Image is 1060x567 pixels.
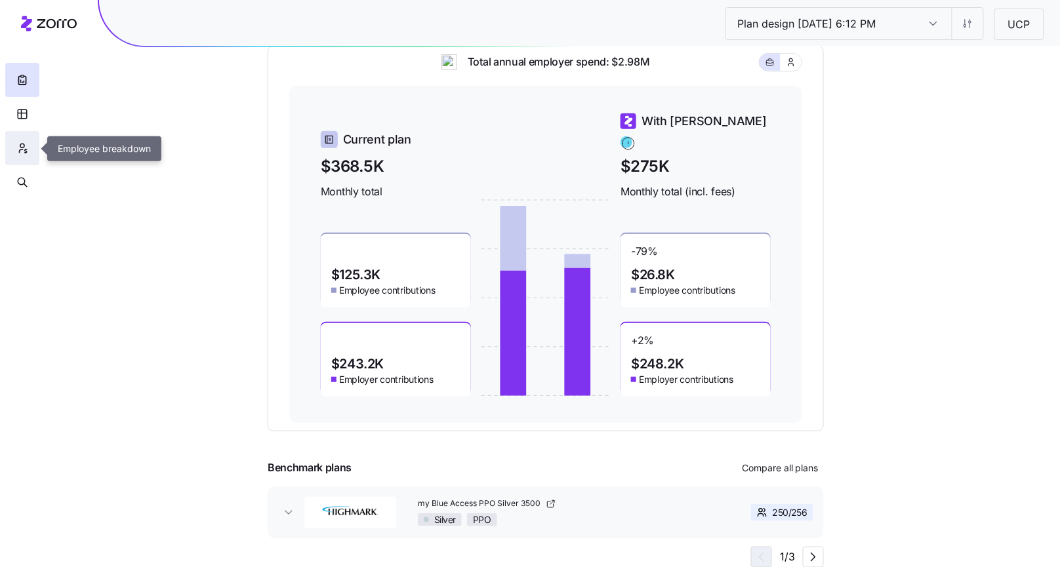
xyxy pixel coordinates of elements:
[321,154,471,178] span: $368.5K
[621,184,771,200] span: Monthly total (incl. fees)
[631,244,658,265] span: -79 %
[418,498,543,509] span: my Blue Access PPO Silver 3500
[473,514,491,526] span: PPO
[304,497,396,528] img: Highmark BlueCross BlueShield
[441,54,457,70] img: ai-icon.png
[434,514,456,526] span: Silver
[742,461,819,475] span: Compare all plans
[631,334,654,355] span: + 2 %
[343,130,411,149] span: Current plan
[321,184,471,200] span: Monthly total
[331,357,384,370] span: $243.2K
[773,506,808,519] span: 250 / 256
[631,268,675,281] span: $26.8K
[418,498,701,509] a: my Blue Access PPO Silver 3500
[339,373,434,386] span: Employer contributions
[639,284,735,297] span: Employee contributions
[639,373,733,386] span: Employer contributions
[457,54,650,70] span: Total annual employer spend: $2.98M
[331,268,380,281] span: $125.3K
[621,154,771,178] span: $275K
[737,458,824,479] button: Compare all plans
[339,284,436,297] span: Employee contributions
[268,486,824,539] button: Highmark BlueCross BlueShieldmy Blue Access PPO Silver 3500SilverPPO250/256
[268,459,352,476] span: Benchmark plans
[998,16,1041,33] span: UCP
[642,112,767,130] span: With [PERSON_NAME]
[631,357,683,370] span: $248.2K
[952,8,983,39] button: Settings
